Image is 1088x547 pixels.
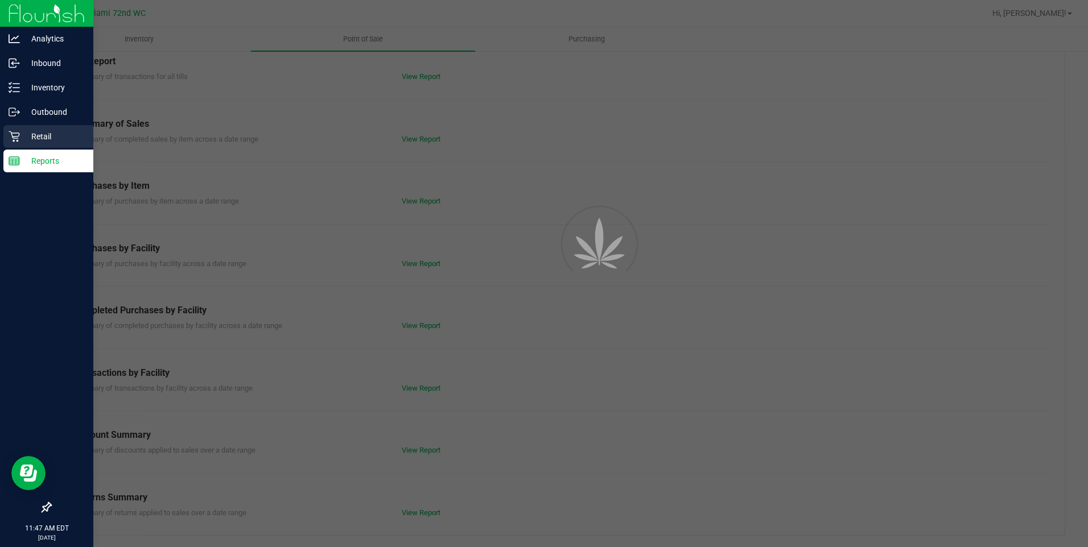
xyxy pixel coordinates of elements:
inline-svg: Inventory [9,82,20,93]
inline-svg: Reports [9,155,20,167]
p: Retail [20,130,88,143]
p: Analytics [20,32,88,45]
p: Inventory [20,81,88,94]
inline-svg: Analytics [9,33,20,44]
iframe: Resource center [11,456,46,490]
inline-svg: Inbound [9,57,20,69]
inline-svg: Outbound [9,106,20,118]
p: 11:47 AM EDT [5,523,88,533]
p: Outbound [20,105,88,119]
p: Reports [20,154,88,168]
inline-svg: Retail [9,131,20,142]
p: [DATE] [5,533,88,542]
p: Inbound [20,56,88,70]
